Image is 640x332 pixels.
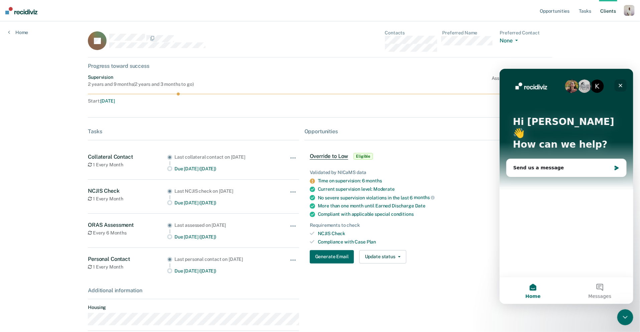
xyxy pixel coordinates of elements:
div: Current supervision level: [318,186,547,192]
div: Due [DATE] ([DATE]) [174,166,273,172]
div: Time on supervision: 6 months [318,178,547,184]
div: End : [323,98,552,104]
div: Last collateral contact on [DATE] [174,154,273,160]
span: Moderate [373,186,395,192]
iframe: Intercom live chat [617,309,633,325]
span: conditions [391,211,414,217]
a: Navigate to form link [310,250,357,264]
div: Start : [88,98,320,104]
span: Date [415,203,425,208]
button: Update status [359,250,406,264]
div: Additional information [88,287,299,294]
div: No severe supervision violations in the last 6 [318,195,547,201]
div: More than one month until Earned Discharge [318,203,547,209]
div: Collateral Contact [88,154,167,160]
button: Generate Email [310,250,354,264]
div: NCJIS [318,231,547,236]
div: Last NCJIS check on [DATE] [174,188,273,194]
iframe: Intercom live chat [500,69,633,304]
span: Override to Low [310,153,349,160]
a: Home [8,29,28,35]
div: Opportunities [304,128,552,135]
span: [DATE] [101,98,115,104]
div: 1 Every Month [88,264,167,270]
div: 1 Every Month [88,196,167,202]
div: Compliance with Case [318,239,547,245]
div: Last assessed on [DATE] [174,222,273,228]
img: Recidiviz [5,7,37,14]
div: NCJIS Check [88,188,167,194]
div: Tasks [88,128,299,135]
div: Validated by NICaMS data [310,170,547,175]
div: Assigned to [492,74,552,87]
div: Progress toward success [88,63,552,69]
div: ORAS Assessment [88,222,167,228]
dt: Contacts [385,30,437,36]
div: Due [DATE] ([DATE]) [174,268,273,274]
button: None [500,37,521,45]
span: months [414,195,435,200]
div: Override to LowEligible [304,146,552,167]
div: Requirements to check [310,222,547,228]
span: Plan [367,239,376,244]
div: Due [DATE] ([DATE]) [174,234,273,240]
div: Supervision [88,74,194,80]
div: Compliant with applicable special [318,211,547,217]
span: Check [332,231,345,236]
div: Due [DATE] ([DATE]) [174,200,273,206]
dt: Housing [88,305,299,310]
div: Last personal contact on [DATE] [174,257,273,262]
dt: Preferred Contact [500,30,552,36]
dt: Preferred Name [442,30,495,36]
div: 1 Every Month [88,162,167,168]
div: 2 years and 9 months ( 2 years and 3 months to go ) [88,81,194,87]
span: Eligible [354,153,373,160]
div: Personal Contact [88,256,167,262]
div: Every 6 Months [88,230,167,236]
